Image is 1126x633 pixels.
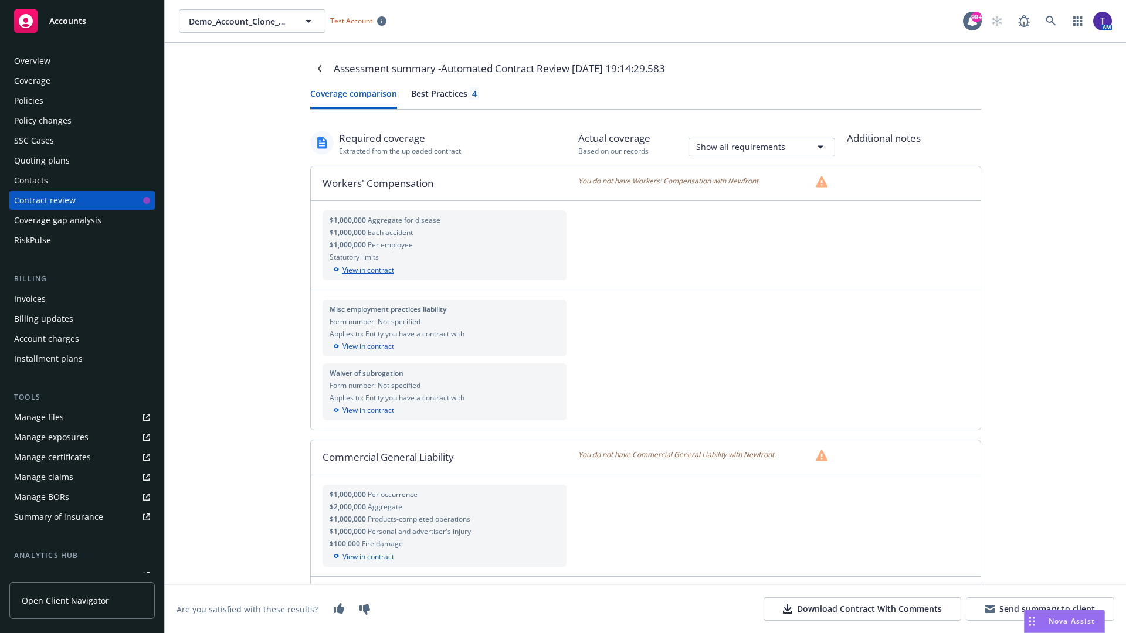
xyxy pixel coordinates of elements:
a: Contacts [9,171,155,190]
a: Coverage [9,72,155,90]
button: Send summary to client [966,597,1114,621]
div: Coverage [14,72,50,90]
a: Billing updates [9,309,155,328]
span: Personal and advertiser's injury [368,526,471,536]
span: $1,000,000 [330,526,368,536]
div: RiskPulse [14,231,51,250]
div: Send summary to client [985,603,1095,615]
div: Manage BORs [14,488,69,506]
div: Required coverage [339,131,461,146]
span: You do not have Workers' Compensation with Newfront. [578,176,760,188]
a: Manage certificates [9,448,155,467]
div: Billing [9,273,155,285]
a: Switch app [1066,9,1090,33]
a: Report a Bug [1012,9,1036,33]
span: Each accident [368,227,413,237]
span: Open Client Navigator [22,594,109,607]
div: Billing updates [14,309,73,328]
span: Statutory limits [330,252,379,262]
div: Misc employment practices liability [330,304,560,314]
span: Fire damage [362,539,403,549]
span: $2,000,000 [330,502,368,512]
a: Policies [9,91,155,110]
a: Installment plans [9,349,155,368]
a: Manage exposures [9,428,155,447]
span: Accounts [49,16,86,26]
a: Navigate back [310,59,329,78]
div: Loss summary generator [14,566,111,585]
button: Coverage comparison [310,87,397,109]
a: Quoting plans [9,151,155,170]
div: Form number: Not specified [330,316,560,326]
span: Per occurrence [368,489,418,499]
a: Start snowing [985,9,1009,33]
div: Commercial General Liability [311,440,579,474]
span: $1,000,000 [330,227,368,237]
div: Contract review [14,191,76,210]
div: Tools [9,392,155,403]
div: Assessment summary - Automated Contract Review [DATE] 19:14:29.583 [334,61,665,76]
a: RiskPulse [9,231,155,250]
div: Manage certificates [14,448,91,467]
button: Nova Assist [1024,610,1105,633]
div: Analytics hub [9,550,155,561]
div: Invoices [14,290,46,308]
a: Overview [9,52,155,70]
div: Drag to move [1025,610,1039,632]
div: Coverage gap analysis [14,211,101,230]
div: Extracted from the uploaded contract [339,146,461,156]
a: SSC Cases [9,131,155,150]
span: Aggregate for disease [368,215,440,225]
div: Form number: Not specified [330,380,560,390]
div: Additional notes [847,131,981,146]
div: Best Practices [411,87,479,100]
div: Applies to: Entity you have a contract with [330,393,560,403]
div: Applies to: Entity you have a contract with [330,329,560,339]
div: Installment plans [14,349,83,368]
a: Policy changes [9,111,155,130]
div: SSC Cases [14,131,54,150]
a: Summary of insurance [9,508,155,526]
div: Manage files [14,408,64,427]
div: Manage claims [14,468,73,486]
div: Account charges [14,329,79,348]
button: Download Contract With Comments [764,597,961,621]
div: Based on our records [578,146,650,156]
div: View in contract [330,405,560,416]
span: You do not have Commercial General Liability with Newfront. [578,450,776,461]
a: Account charges [9,329,155,348]
span: $100,000 [330,539,362,549]
div: Overview [14,52,50,70]
a: Invoices [9,290,155,308]
div: Waiver of subrogation [330,368,560,378]
div: Workers' Compensation [311,166,579,200]
div: View in contract [330,341,560,352]
div: Contacts [14,171,48,190]
div: Are you satisfied with these results? [177,603,318,615]
span: $1,000,000 [330,240,368,250]
span: $1,000,000 [330,489,368,499]
a: Accounts [9,5,155,38]
img: photo [1093,12,1112,30]
div: Policies [14,91,43,110]
div: Quoting plans [14,151,70,170]
a: Manage files [9,408,155,427]
div: 4 [472,87,477,100]
a: Coverage gap analysis [9,211,155,230]
div: Policy changes [14,111,72,130]
span: Test Account [325,15,391,27]
div: Actual coverage [578,131,650,146]
a: Manage claims [9,468,155,486]
span: $1,000,000 [330,514,368,524]
a: Manage BORs [9,488,155,506]
span: Products-completed operations [368,514,470,524]
span: Per employee [368,240,413,250]
a: Loss summary generator [9,566,155,585]
div: View in contract [330,265,560,275]
div: View in contract [330,552,560,562]
span: $1,000,000 [330,215,368,225]
div: Download Contract With Comments [783,603,942,615]
div: Summary of insurance [14,508,103,526]
div: 99+ [971,10,982,21]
